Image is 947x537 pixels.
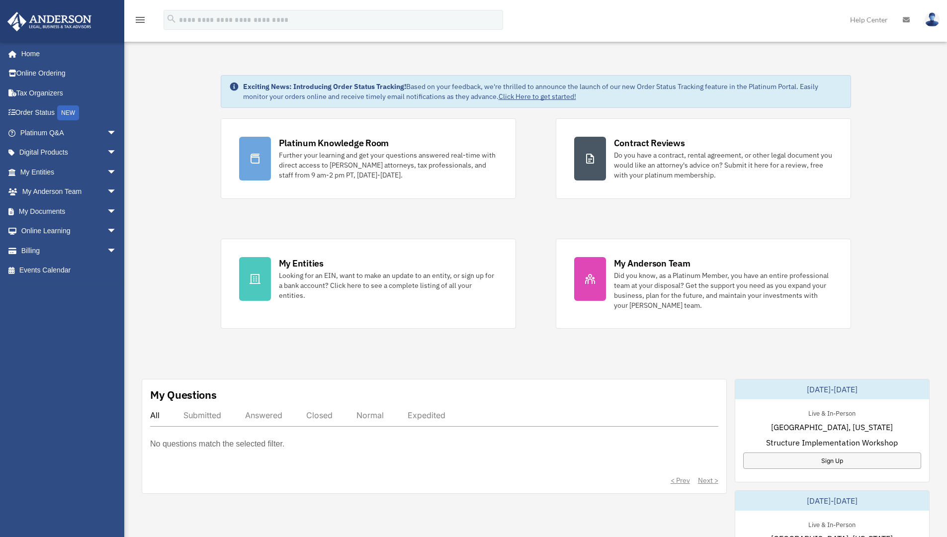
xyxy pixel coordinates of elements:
a: Click Here to get started! [499,92,576,101]
div: Live & In-Person [800,519,863,529]
span: arrow_drop_down [107,241,127,261]
div: All [150,410,160,420]
a: Online Learningarrow_drop_down [7,221,132,241]
a: Order StatusNEW [7,103,132,123]
div: Normal [356,410,384,420]
div: Did you know, as a Platinum Member, you have an entire professional team at your disposal? Get th... [614,270,833,310]
div: Further your learning and get your questions answered real-time with direct access to [PERSON_NAM... [279,150,498,180]
div: Looking for an EIN, want to make an update to an entity, or sign up for a bank account? Click her... [279,270,498,300]
a: Sign Up [743,452,921,469]
i: search [166,13,177,24]
div: Expedited [408,410,445,420]
a: Billingarrow_drop_down [7,241,132,261]
a: Home [7,44,127,64]
span: arrow_drop_down [107,162,127,182]
a: Tax Organizers [7,83,132,103]
a: menu [134,17,146,26]
a: My Entitiesarrow_drop_down [7,162,132,182]
span: arrow_drop_down [107,201,127,222]
span: [GEOGRAPHIC_DATA], [US_STATE] [771,421,893,433]
div: Platinum Knowledge Room [279,137,389,149]
span: arrow_drop_down [107,123,127,143]
p: No questions match the selected filter. [150,437,284,451]
div: My Anderson Team [614,257,690,269]
div: My Questions [150,387,217,402]
div: Live & In-Person [800,407,863,418]
a: My Entities Looking for an EIN, want to make an update to an entity, or sign up for a bank accoun... [221,239,516,329]
div: Submitted [183,410,221,420]
a: My Documentsarrow_drop_down [7,201,132,221]
a: My Anderson Teamarrow_drop_down [7,182,132,202]
div: Do you have a contract, rental agreement, or other legal document you would like an attorney's ad... [614,150,833,180]
div: [DATE]-[DATE] [735,379,929,399]
div: NEW [57,105,79,120]
div: Based on your feedback, we're thrilled to announce the launch of our new Order Status Tracking fe... [243,82,843,101]
span: Structure Implementation Workshop [766,437,898,448]
span: arrow_drop_down [107,182,127,202]
a: Events Calendar [7,261,132,280]
a: My Anderson Team Did you know, as a Platinum Member, you have an entire professional team at your... [556,239,851,329]
div: Contract Reviews [614,137,685,149]
span: arrow_drop_down [107,143,127,163]
img: Anderson Advisors Platinum Portal [4,12,94,31]
div: My Entities [279,257,324,269]
a: Contract Reviews Do you have a contract, rental agreement, or other legal document you would like... [556,118,851,199]
strong: Exciting News: Introducing Order Status Tracking! [243,82,406,91]
a: Platinum Knowledge Room Further your learning and get your questions answered real-time with dire... [221,118,516,199]
div: Closed [306,410,333,420]
div: Answered [245,410,282,420]
a: Platinum Q&Aarrow_drop_down [7,123,132,143]
div: [DATE]-[DATE] [735,491,929,511]
i: menu [134,14,146,26]
a: Online Ordering [7,64,132,84]
a: Digital Productsarrow_drop_down [7,143,132,163]
span: arrow_drop_down [107,221,127,242]
img: User Pic [925,12,940,27]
